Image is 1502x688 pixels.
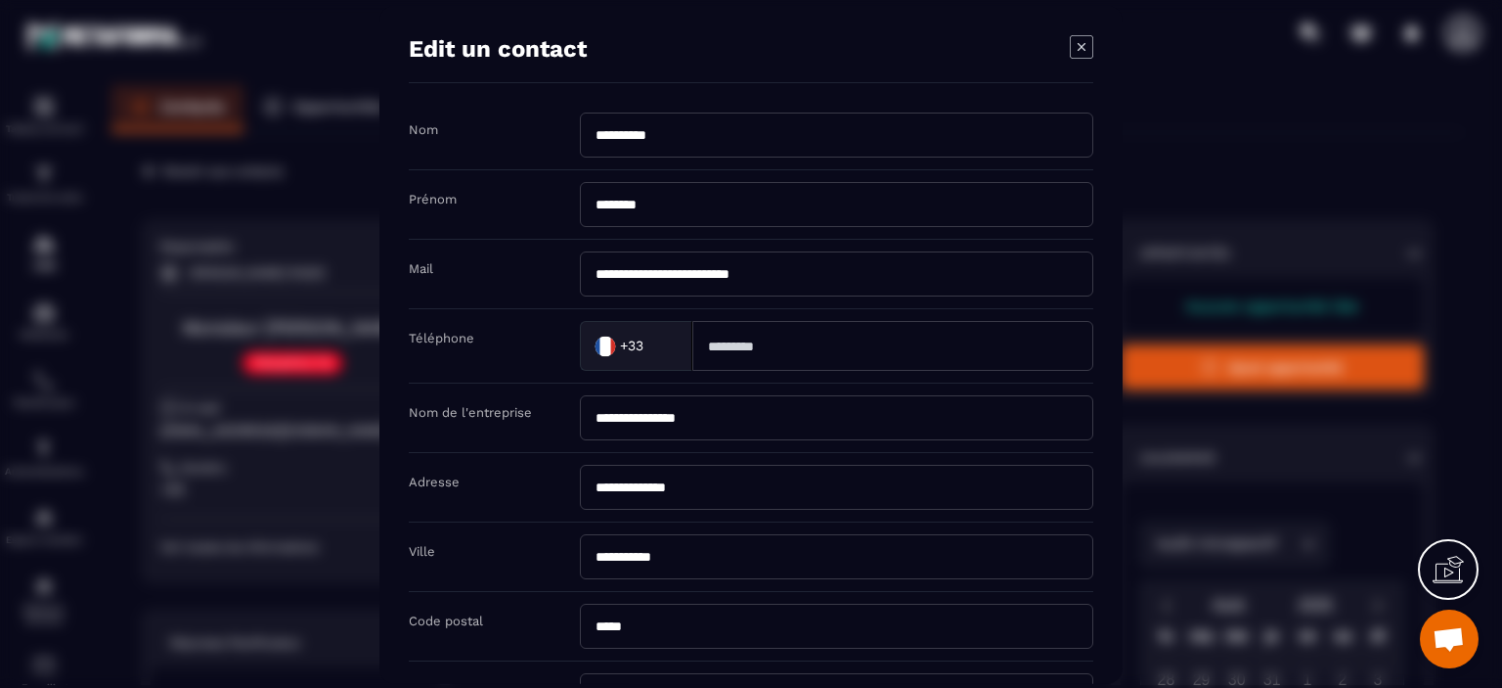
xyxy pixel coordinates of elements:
[1420,610,1479,668] a: Ouvrir le chat
[620,336,643,355] span: +33
[586,326,625,365] img: Country Flag
[409,330,474,344] label: Téléphone
[409,613,483,627] label: Code postal
[409,474,460,488] label: Adresse
[409,404,532,419] label: Nom de l'entreprise
[647,331,672,360] input: Search for option
[409,121,438,136] label: Nom
[580,320,692,370] div: Search for option
[409,260,433,275] label: Mail
[409,543,435,558] label: Ville
[409,34,587,62] h4: Edit un contact
[409,191,457,206] label: Prénom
